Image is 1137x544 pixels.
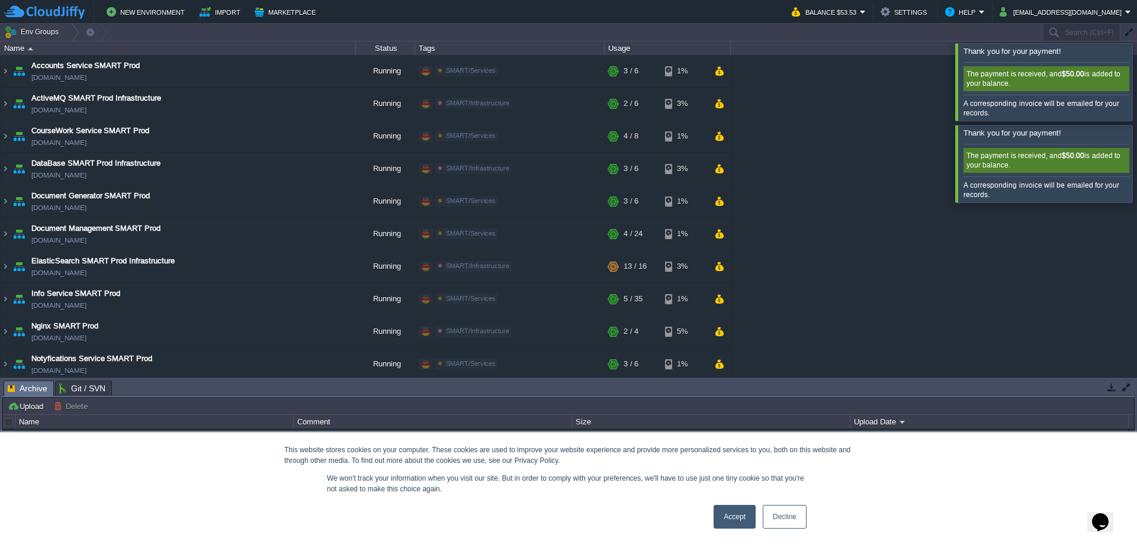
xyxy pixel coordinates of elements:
[294,415,571,429] div: Comment
[59,381,105,395] span: Git / SVN
[665,250,704,282] div: 3%
[446,327,509,334] span: SMART/Infrastructure
[665,120,704,152] div: 1%
[446,295,496,302] span: SMART/Services
[624,316,638,347] div: 2 / 4
[31,157,160,169] a: DataBase SMART Prod Infrastructure
[11,316,27,347] img: AMDAwAAAACH5BAEAAAAALAAAAAABAAEAAAICRAEAOw==
[31,234,86,246] a: [DOMAIN_NAME]
[446,99,509,107] span: SMART/Infrastructure
[446,262,509,269] span: SMART/Infrastructure
[11,120,27,152] img: AMDAwAAAACH5BAEAAAAALAAAAAABAAEAAAICRAEAOw==
[11,153,27,185] img: AMDAwAAAACH5BAEAAAAALAAAAAABAAEAAAICRAEAOw==
[963,47,1061,56] span: Thank you for your payment!
[624,88,638,120] div: 2 / 6
[851,415,1128,429] div: Upload Date
[624,120,638,152] div: 4 / 8
[624,153,638,185] div: 3 / 6
[18,431,86,440] a: user-info-service.jar
[1,41,355,55] div: Name
[8,401,47,411] button: Upload
[605,41,730,55] div: Usage
[31,353,152,365] a: Notyfications Service SMART Prod
[665,348,704,380] div: 1%
[624,218,643,250] div: 4 / 24
[1,55,10,87] img: AMDAwAAAACH5BAEAAAAALAAAAAABAAEAAAICRAEAOw==
[573,415,850,429] div: Size
[624,283,643,315] div: 5 / 35
[31,288,120,300] a: Info Service SMART Prod
[1,88,10,120] img: AMDAwAAAACH5BAEAAAAALAAAAAABAAEAAAICRAEAOw==
[665,316,704,347] div: 5%
[1,316,10,347] img: AMDAwAAAACH5BAEAAAAALAAAAAABAAEAAAICRAEAOw==
[11,88,27,120] img: AMDAwAAAACH5BAEAAAAALAAAAAABAAEAAAICRAEAOw==
[446,165,509,172] span: SMART/Infrastructure
[1,153,10,185] img: AMDAwAAAACH5BAEAAAAALAAAAAABAAEAAAICRAEAOw==
[31,255,175,267] a: ElasticSearch SMART Prod Infrastructure
[1,283,10,315] img: AMDAwAAAACH5BAEAAAAALAAAAAABAAEAAAICRAEAOw==
[446,230,496,237] span: SMART/Services
[327,473,810,494] p: We won't track your information when you visit our site. But in order to comply with your prefere...
[1,348,10,380] img: AMDAwAAAACH5BAEAAAAALAAAAAABAAEAAAICRAEAOw==
[31,365,86,376] a: [DOMAIN_NAME]
[356,348,415,380] div: Running
[31,92,161,104] a: ActiveMQ SMART Prod Infrastructure
[11,185,27,217] img: AMDAwAAAACH5BAEAAAAALAAAAAABAAEAAAICRAEAOw==
[963,181,1129,199] div: A corresponding invoice will be emailed for your records.
[31,125,149,137] a: CourseWork Service SMART Prod
[31,190,150,202] a: Document Generator SMART Prod
[31,320,98,332] span: Nginx SMART Prod
[963,66,1129,91] div: The payment is received, and is added to your balance.
[792,5,860,19] button: Balance $53.53
[665,55,704,87] div: 1%
[356,153,415,185] div: Running
[356,120,415,152] div: Running
[31,72,86,83] a: [DOMAIN_NAME]
[200,5,244,19] button: Import
[963,128,1061,137] span: Thank you for your payment!
[31,300,86,311] a: [DOMAIN_NAME]
[665,218,704,250] div: 1%
[665,283,704,315] div: 1%
[107,5,188,19] button: New Environment
[446,360,496,367] span: SMART/Services
[31,223,160,234] a: Document Management SMART Prod
[31,169,86,181] span: [DOMAIN_NAME]
[624,348,638,380] div: 3 / 6
[1,218,10,250] img: AMDAwAAAACH5BAEAAAAALAAAAAABAAEAAAICRAEAOw==
[11,283,27,315] img: AMDAwAAAACH5BAEAAAAALAAAAAABAAEAAAICRAEAOw==
[665,88,704,120] div: 3%
[294,429,571,442] div: Uploaded by [PERSON_NAME] plugin. Parent pom providing dependency and plugin management for appli...
[16,415,293,429] div: Name
[1,185,10,217] img: AMDAwAAAACH5BAEAAAAALAAAAAABAAEAAAICRAEAOw==
[1062,152,1084,160] b: $50.00
[356,218,415,250] div: Running
[624,55,638,87] div: 3 / 6
[31,60,140,72] a: Accounts Service SMART Prod
[446,197,496,204] span: SMART/Services
[356,41,415,55] div: Status
[714,505,756,529] a: Accept
[1,250,10,282] img: AMDAwAAAACH5BAEAAAAALAAAAAABAAEAAAICRAEAOw==
[4,5,85,20] img: CloudJiffy
[31,104,86,116] span: [DOMAIN_NAME]
[881,5,930,19] button: Settings
[31,202,86,214] a: [DOMAIN_NAME]
[1087,497,1125,532] iframe: chat widget
[356,55,415,87] div: Running
[11,55,27,87] img: AMDAwAAAACH5BAEAAAAALAAAAAABAAEAAAICRAEAOw==
[284,445,853,466] div: This website stores cookies on your computer. These cookies are used to improve your website expe...
[28,47,33,50] img: AMDAwAAAACH5BAEAAAAALAAAAAABAAEAAAICRAEAOw==
[255,5,319,19] button: Marketplace
[11,250,27,282] img: AMDAwAAAACH5BAEAAAAALAAAAAABAAEAAAICRAEAOw==
[963,99,1129,118] div: A corresponding invoice will be emailed for your records.
[624,250,647,282] div: 13 / 16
